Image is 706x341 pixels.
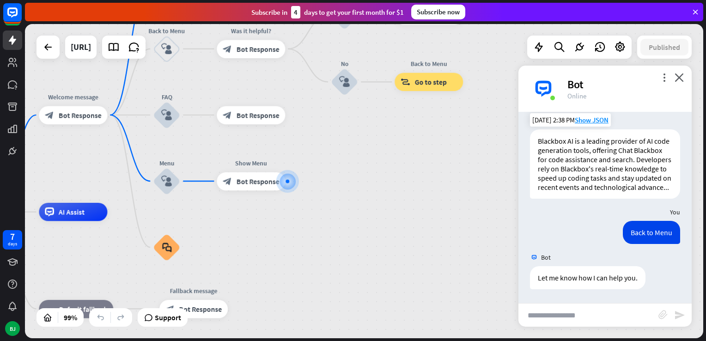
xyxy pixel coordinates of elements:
button: Published [640,39,688,55]
div: Bot [567,77,681,91]
span: AI Assist [59,207,85,217]
i: block_bot_response [223,44,232,54]
div: Back to Menu [623,221,680,244]
span: Support [155,310,181,325]
i: block_bot_response [165,304,175,313]
span: Go to step [415,77,447,86]
i: more_vert [660,73,669,82]
div: Subscribe in days to get your first month for $1 [251,6,404,18]
div: Welcome message [32,92,115,102]
span: Bot Response [237,177,280,186]
div: 99% [61,310,80,325]
div: 4 [291,6,300,18]
button: Open LiveChat chat widget [7,4,35,31]
div: Back to Menu [140,26,194,35]
i: block_user_input [161,110,172,121]
a: 7 days [3,230,22,250]
div: [DATE] 2:38 PM [530,113,611,127]
i: block_bot_response [223,177,232,186]
span: Bot Response [237,44,280,54]
div: Was it helpful? [210,26,292,35]
span: You [670,208,680,216]
div: Online [567,91,681,100]
div: Menu [140,158,194,168]
div: Show Menu [210,158,292,168]
div: No [317,59,371,68]
span: Bot Response [59,110,102,120]
span: Default fallback [59,304,108,313]
div: days [8,241,17,247]
span: Bot [541,253,551,262]
div: BJ [5,321,20,336]
div: Back to Menu [388,59,470,68]
i: block_user_input [161,176,172,187]
i: block_goto [401,77,410,86]
i: block_user_input [161,43,172,55]
div: Fallback message [152,286,235,295]
i: block_faq [162,242,171,252]
div: 7 [10,232,15,241]
div: Blackbox AI is a leading provider of AI code generation tools, offering Chat Blackbox for code as... [530,129,680,199]
i: block_fallback [45,304,55,313]
i: block_user_input [339,76,350,87]
i: close [675,73,684,82]
i: block_attachment [658,310,668,319]
div: Subscribe now [411,5,465,19]
i: send [674,310,685,321]
i: block_bot_response [45,110,54,120]
div: Let me know how I can help you. [530,266,645,289]
div: FAQ [140,92,194,102]
span: Bot Response [179,304,222,313]
div: blackbox.ai [71,36,91,59]
i: block_bot_response [223,110,232,120]
span: Bot Response [237,110,280,120]
span: Show JSON [575,116,609,124]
